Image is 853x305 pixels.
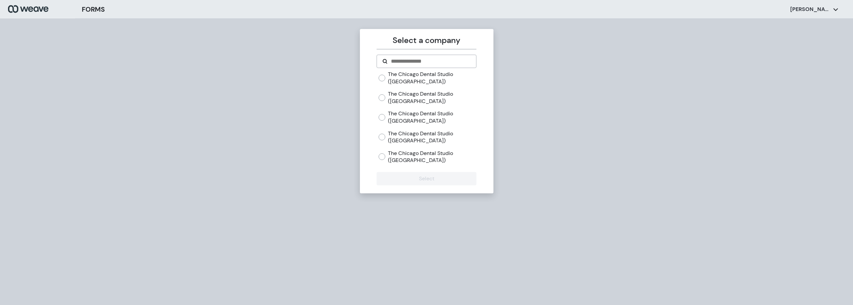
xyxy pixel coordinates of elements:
[390,57,471,65] input: Search
[377,34,476,46] p: Select a company
[388,110,476,124] label: The Chicago Dental Studio ([GEOGRAPHIC_DATA])
[388,90,476,105] label: The Chicago Dental Studio ([GEOGRAPHIC_DATA])
[790,6,830,13] p: [PERSON_NAME]
[82,4,105,14] h3: FORMS
[388,71,476,85] label: The Chicago Dental Studio ([GEOGRAPHIC_DATA])
[388,130,476,144] label: The Chicago Dental Studio ([GEOGRAPHIC_DATA])
[377,172,476,185] button: Select
[388,150,476,164] label: The Chicago Dental Studio ([GEOGRAPHIC_DATA])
